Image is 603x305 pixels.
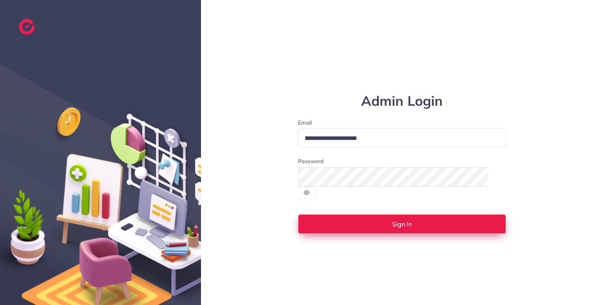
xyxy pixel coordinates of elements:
button: Sign In [298,214,506,234]
label: Password [298,157,323,165]
img: logo [19,19,35,35]
span: Sign In [392,221,412,227]
h1: Admin Login [298,93,506,109]
label: Email [298,119,506,127]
